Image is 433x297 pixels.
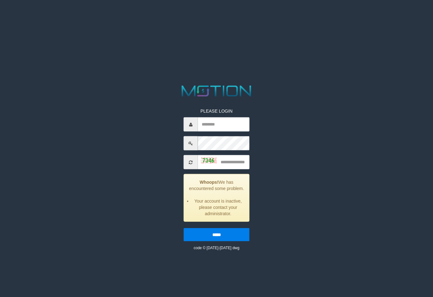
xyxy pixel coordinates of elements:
[184,108,250,114] p: PLEASE LOGIN
[199,180,218,185] strong: Whoops!
[193,246,239,250] small: code © [DATE]-[DATE] dwg
[201,157,217,163] img: captcha
[192,198,245,217] li: Your account is inactive, please contact your administrator.
[179,84,254,98] img: MOTION_logo.png
[184,174,250,222] div: We has encountered some problem.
